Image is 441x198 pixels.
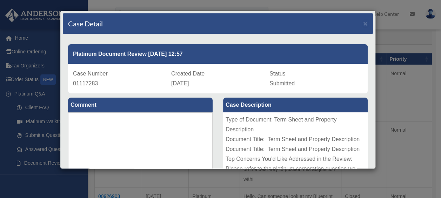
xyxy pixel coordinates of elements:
span: [DATE] [171,80,189,86]
span: Created Date [171,71,205,77]
span: Status [269,71,285,77]
span: Submitted [269,80,295,86]
label: Comment [68,98,213,112]
button: Close [363,20,368,27]
div: Platinum Document Review [DATE] 12:57 [68,44,368,64]
span: 01117283 [73,80,98,86]
span: Case Number [73,71,108,77]
h4: Case Detail [68,19,103,28]
label: Case Description [223,98,368,112]
span: × [363,19,368,27]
